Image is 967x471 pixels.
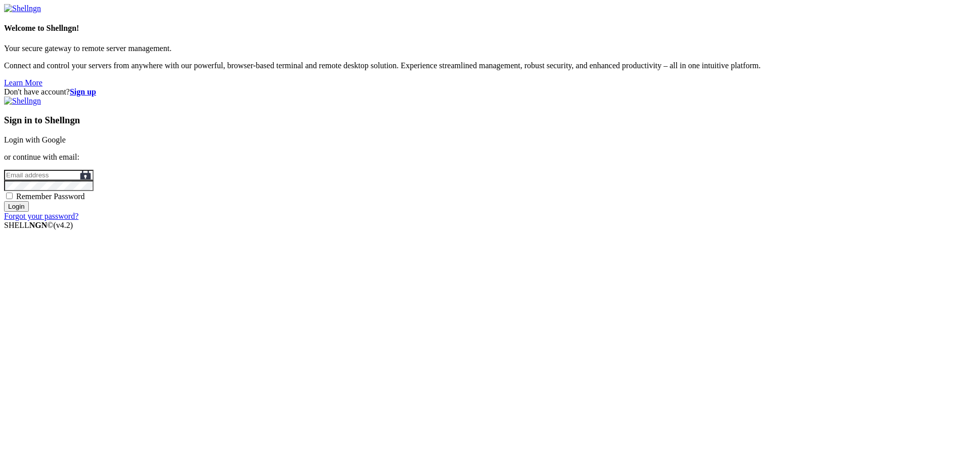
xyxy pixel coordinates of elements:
[4,24,963,33] h4: Welcome to Shellngn!
[4,201,29,212] input: Login
[4,221,73,229] span: SHELL ©
[29,221,48,229] b: NGN
[4,78,42,87] a: Learn More
[4,87,963,97] div: Don't have account?
[6,193,13,199] input: Remember Password
[4,97,41,106] img: Shellngn
[54,221,73,229] span: 4.2.0
[4,61,963,70] p: Connect and control your servers from anywhere with our powerful, browser-based terminal and remo...
[4,153,963,162] p: or continue with email:
[4,4,41,13] img: Shellngn
[4,44,963,53] p: Your secure gateway to remote server management.
[70,87,96,96] a: Sign up
[4,135,66,144] a: Login with Google
[16,192,85,201] span: Remember Password
[4,212,78,220] a: Forgot your password?
[4,170,94,180] input: Email address
[4,115,963,126] h3: Sign in to Shellngn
